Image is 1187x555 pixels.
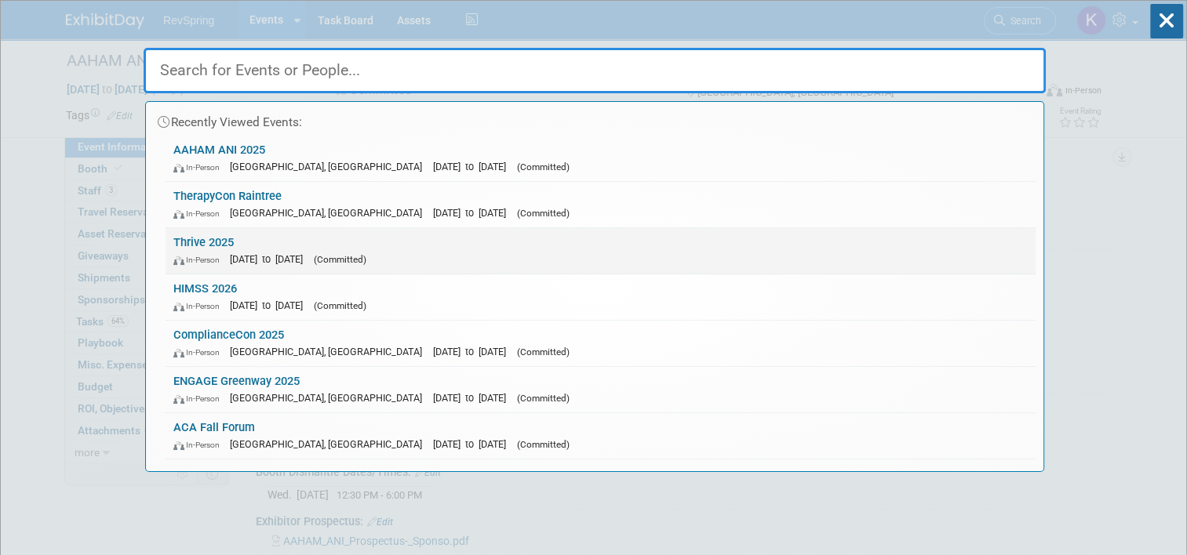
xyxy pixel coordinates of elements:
span: (Committed) [517,346,570,357]
span: (Committed) [517,393,570,404]
span: [DATE] to [DATE] [230,253,311,265]
span: In-Person [173,209,227,219]
span: In-Person [173,394,227,404]
a: TherapyCon Raintree In-Person [GEOGRAPHIC_DATA], [GEOGRAPHIC_DATA] [DATE] to [DATE] (Committed) [166,182,1036,227]
span: (Committed) [517,439,570,450]
span: (Committed) [314,254,366,265]
span: In-Person [173,440,227,450]
span: (Committed) [517,208,570,219]
span: [GEOGRAPHIC_DATA], [GEOGRAPHIC_DATA] [230,346,430,357]
a: HIMSS 2026 In-Person [DATE] to [DATE] (Committed) [166,274,1036,320]
a: ENGAGE Greenway 2025 In-Person [GEOGRAPHIC_DATA], [GEOGRAPHIC_DATA] [DATE] to [DATE] (Committed) [166,367,1036,412]
span: [GEOGRAPHIC_DATA], [GEOGRAPHIC_DATA] [230,438,430,450]
span: [GEOGRAPHIC_DATA], [GEOGRAPHIC_DATA] [230,392,430,404]
span: In-Person [173,255,227,265]
span: [DATE] to [DATE] [433,346,514,357]
a: ACA Fall Forum In-Person [GEOGRAPHIC_DATA], [GEOGRAPHIC_DATA] [DATE] to [DATE] (Committed) [166,413,1036,459]
a: AAHAM ANI 2025 In-Person [GEOGRAPHIC_DATA], [GEOGRAPHIC_DATA] [DATE] to [DATE] (Committed) [166,136,1036,181]
span: [DATE] to [DATE] [433,392,514,404]
span: [GEOGRAPHIC_DATA], [GEOGRAPHIC_DATA] [230,161,430,172]
a: ComplianceCon 2025 In-Person [GEOGRAPHIC_DATA], [GEOGRAPHIC_DATA] [DATE] to [DATE] (Committed) [166,321,1036,366]
span: [DATE] to [DATE] [433,438,514,450]
span: (Committed) [314,300,366,311]
span: [DATE] to [DATE] [433,161,514,172]
span: In-Person [173,347,227,357]
span: In-Person [173,162,227,172]
span: [GEOGRAPHIC_DATA], [GEOGRAPHIC_DATA] [230,207,430,219]
span: [DATE] to [DATE] [230,299,311,311]
div: Recently Viewed Events: [154,102,1036,136]
a: Thrive 2025 In-Person [DATE] to [DATE] (Committed) [166,228,1036,274]
span: [DATE] to [DATE] [433,207,514,219]
span: In-Person [173,301,227,311]
span: (Committed) [517,161,570,172]
input: Search for Events or People... [144,48,1046,93]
